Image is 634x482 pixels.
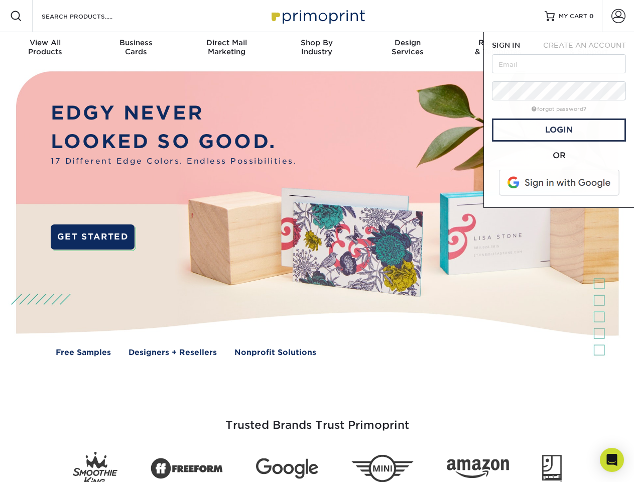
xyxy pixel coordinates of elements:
[453,32,543,64] a: Resources& Templates
[362,38,453,47] span: Design
[453,38,543,56] div: & Templates
[272,32,362,64] a: Shop ByIndustry
[600,448,624,472] div: Open Intercom Messenger
[542,455,562,482] img: Goodwill
[51,156,297,167] span: 17 Different Edge Colors. Endless Possibilities.
[56,347,111,358] a: Free Samples
[24,395,611,444] h3: Trusted Brands Trust Primoprint
[272,38,362,47] span: Shop By
[256,458,318,479] img: Google
[492,150,626,162] div: OR
[129,347,217,358] a: Designers + Resellers
[51,224,135,250] a: GET STARTED
[492,41,520,49] span: SIGN IN
[589,13,594,20] span: 0
[559,12,587,21] span: MY CART
[532,106,586,112] a: forgot password?
[362,38,453,56] div: Services
[181,32,272,64] a: Direct MailMarketing
[453,38,543,47] span: Resources
[492,118,626,142] a: Login
[272,38,362,56] div: Industry
[51,99,297,128] p: EDGY NEVER
[90,32,181,64] a: BusinessCards
[181,38,272,47] span: Direct Mail
[543,41,626,49] span: CREATE AN ACCOUNT
[90,38,181,56] div: Cards
[447,459,509,478] img: Amazon
[51,128,297,156] p: LOOKED SO GOOD.
[362,32,453,64] a: DesignServices
[90,38,181,47] span: Business
[41,10,139,22] input: SEARCH PRODUCTS.....
[492,54,626,73] input: Email
[267,5,367,27] img: Primoprint
[181,38,272,56] div: Marketing
[234,347,316,358] a: Nonprofit Solutions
